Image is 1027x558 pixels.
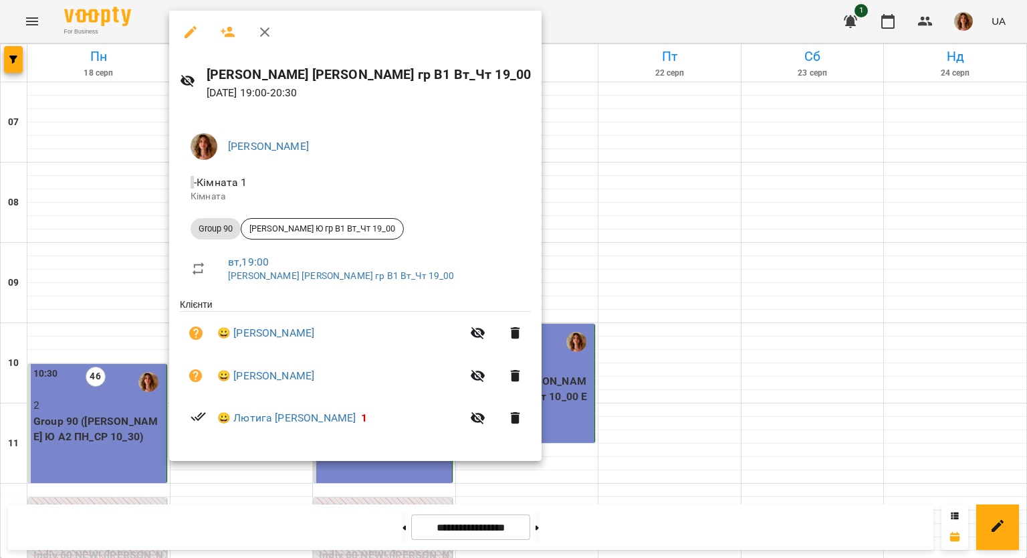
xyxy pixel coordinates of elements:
a: 😀 Лютига [PERSON_NAME] [217,410,356,426]
a: [PERSON_NAME] [PERSON_NAME] гр В1 Вт_Чт 19_00 [228,270,455,281]
a: вт , 19:00 [228,256,269,268]
a: [PERSON_NAME] [228,140,309,153]
span: - Кімната 1 [191,176,250,189]
img: d73ace202ee2ff29bce2c456c7fd2171.png [191,133,217,160]
p: [DATE] 19:00 - 20:30 [207,85,532,101]
span: Group 90 [191,223,241,235]
a: 😀 [PERSON_NAME] [217,368,314,384]
ul: Клієнти [180,298,531,445]
p: Кімната [191,190,520,203]
span: 1 [361,411,367,424]
h6: [PERSON_NAME] [PERSON_NAME] гр В1 Вт_Чт 19_00 [207,64,532,85]
a: 😀 [PERSON_NAME] [217,325,314,341]
span: [PERSON_NAME] Ю гр В1 Вт_Чт 19_00 [241,223,403,235]
div: [PERSON_NAME] Ю гр В1 Вт_Чт 19_00 [241,218,404,240]
svg: Візит сплачено [191,409,207,425]
button: Візит ще не сплачено. Додати оплату? [180,317,212,349]
button: Візит ще не сплачено. Додати оплату? [180,360,212,392]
